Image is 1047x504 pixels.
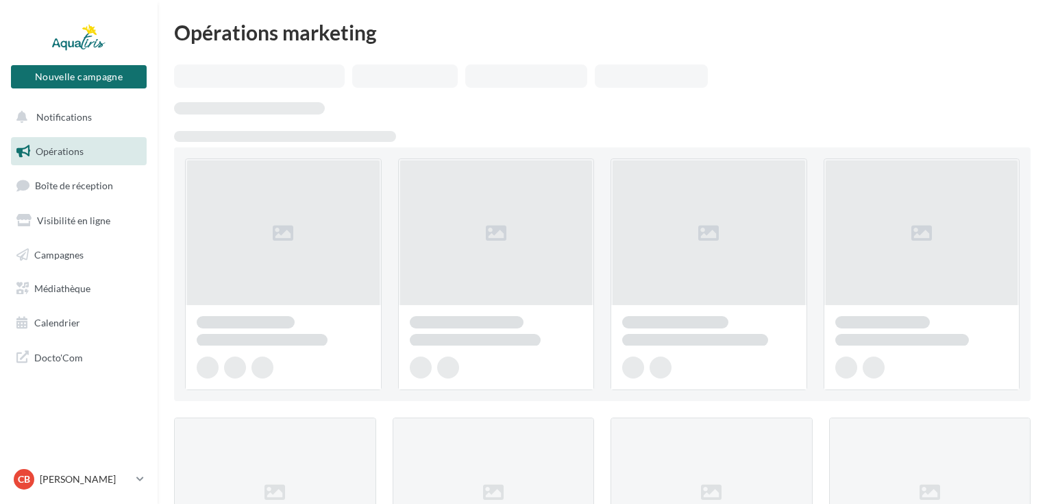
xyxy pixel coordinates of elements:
a: Visibilité en ligne [8,206,149,235]
div: Opérations marketing [174,22,1031,43]
a: Campagnes [8,241,149,269]
span: Boîte de réception [35,180,113,191]
span: Campagnes [34,248,84,260]
a: Médiathèque [8,274,149,303]
span: Notifications [36,111,92,123]
button: Notifications [8,103,144,132]
button: Nouvelle campagne [11,65,147,88]
a: Calendrier [8,309,149,337]
a: Docto'Com [8,343,149,372]
p: [PERSON_NAME] [40,472,131,486]
a: Opérations [8,137,149,166]
span: Calendrier [34,317,80,328]
a: Boîte de réception [8,171,149,200]
span: Visibilité en ligne [37,215,110,226]
a: CB [PERSON_NAME] [11,466,147,492]
span: Médiathèque [34,283,90,294]
span: Opérations [36,145,84,157]
span: Docto'Com [34,348,83,366]
span: CB [18,472,30,486]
